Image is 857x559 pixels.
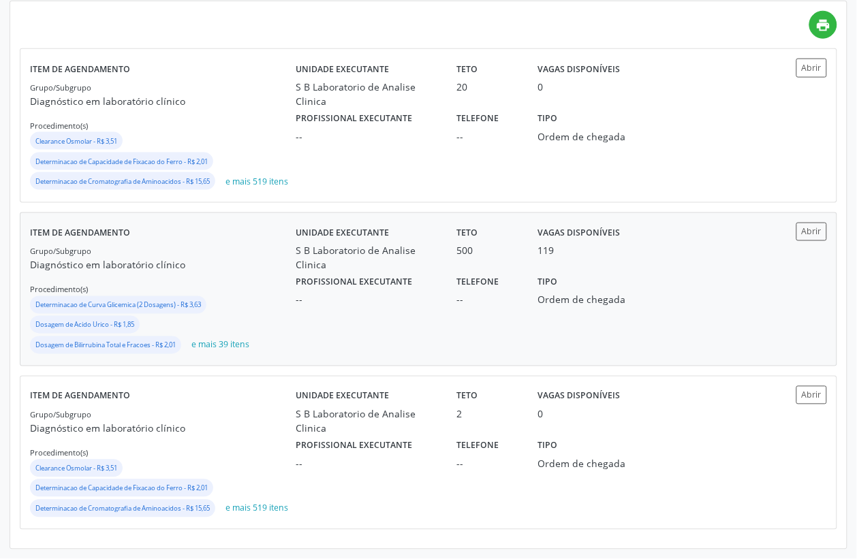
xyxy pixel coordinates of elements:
[30,82,91,93] small: Grupo/Subgrupo
[296,59,389,80] label: Unidade executante
[537,59,620,80] label: Vagas disponíveis
[30,258,296,272] p: Diagnóstico em laboratório clínico
[35,321,134,330] small: Dosagem de Acido Urico - R$ 1,85
[537,293,640,307] div: Ordem de chegada
[30,421,296,436] p: Diagnóstico em laboratório clínico
[537,436,557,457] label: Tipo
[457,108,499,129] label: Telefone
[30,223,130,244] label: Item de agendamento
[186,336,255,355] button: e mais 39 itens
[457,407,518,421] div: 2
[457,436,499,457] label: Telefone
[796,223,827,241] button: Abrir
[30,410,91,420] small: Grupo/Subgrupo
[30,121,88,131] small: Procedimento(s)
[809,11,837,39] a: print
[457,80,518,94] div: 20
[296,386,389,407] label: Unidade executante
[296,457,438,471] div: --
[457,272,499,293] label: Telefone
[537,457,640,471] div: Ordem de chegada
[796,59,827,77] button: Abrir
[537,272,557,293] label: Tipo
[35,177,210,186] small: Determinacao de Cromatografia de Aminoacidos - R$ 15,65
[296,293,438,307] div: --
[537,80,543,94] div: 0
[296,129,438,144] div: --
[537,407,543,421] div: 0
[457,129,518,144] div: --
[537,108,557,129] label: Tipo
[457,59,478,80] label: Teto
[30,246,91,257] small: Grupo/Subgrupo
[537,129,640,144] div: Ordem de chegada
[30,285,88,295] small: Procedimento(s)
[537,244,554,258] div: 119
[296,244,438,272] div: S B Laboratorio de Analise Clinica
[537,386,620,407] label: Vagas disponíveis
[296,223,389,244] label: Unidade executante
[30,448,88,458] small: Procedimento(s)
[816,18,831,33] i: print
[35,484,208,493] small: Determinacao de Capacidade de Fixacao do Ferro - R$ 2,01
[457,457,518,471] div: --
[220,172,294,191] button: e mais 519 itens
[30,386,130,407] label: Item de agendamento
[457,386,478,407] label: Teto
[457,293,518,307] div: --
[457,244,518,258] div: 500
[35,341,176,350] small: Dosagem de Bilirrubina Total e Fracoes - R$ 2,01
[35,157,208,166] small: Determinacao de Capacidade de Fixacao do Ferro - R$ 2,01
[296,436,412,457] label: Profissional executante
[457,223,478,244] label: Teto
[220,500,294,518] button: e mais 519 itens
[537,223,620,244] label: Vagas disponíveis
[30,59,130,80] label: Item de agendamento
[296,80,438,108] div: S B Laboratorio de Analise Clinica
[296,407,438,436] div: S B Laboratorio de Analise Clinica
[35,464,117,473] small: Clearance Osmolar - R$ 3,51
[296,108,412,129] label: Profissional executante
[30,94,296,108] p: Diagnóstico em laboratório clínico
[35,137,117,146] small: Clearance Osmolar - R$ 3,51
[35,505,210,513] small: Determinacao de Cromatografia de Aminoacidos - R$ 15,65
[35,301,201,310] small: Determinacao de Curva Glicemica (2 Dosagens) - R$ 3,63
[296,272,412,293] label: Profissional executante
[796,386,827,404] button: Abrir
